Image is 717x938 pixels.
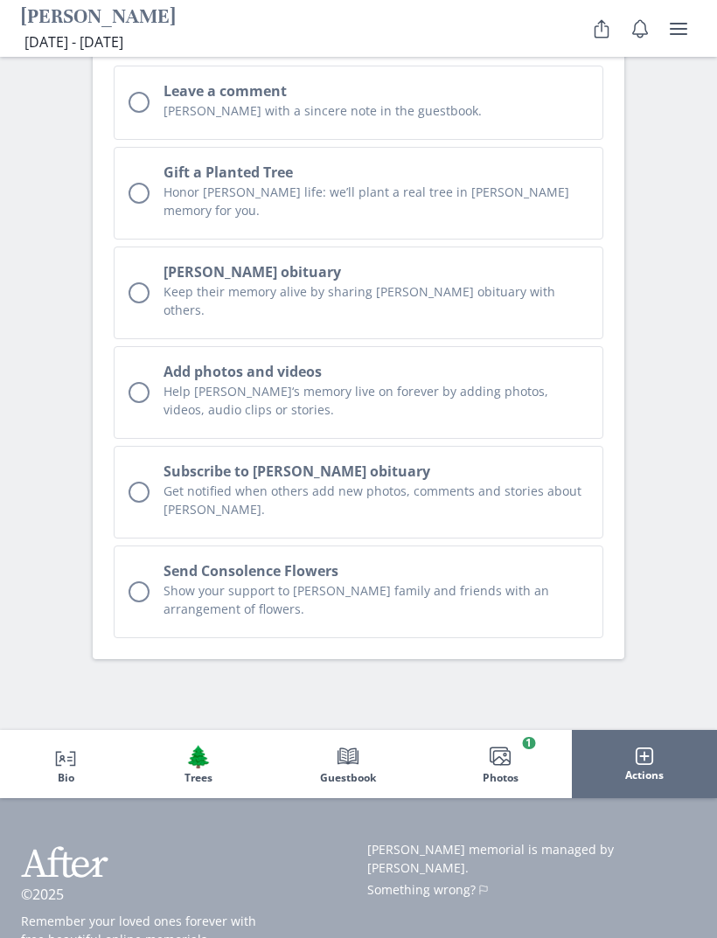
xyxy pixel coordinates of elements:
p: Show your support to [PERSON_NAME] family and friends with an arrangement of flowers. [164,581,588,618]
button: Add photos and videosHelp [PERSON_NAME]‘s memory live on forever by adding photos, videos, audio ... [114,346,603,439]
ul: Memorial actions checklist [114,66,603,638]
div: Unchecked circle [129,581,150,602]
span: Guestbook [320,772,376,784]
button: Actions [572,730,717,798]
a: Send Consolence FlowersShow your support to [PERSON_NAME] family and friends with an arrangement ... [114,545,603,638]
h2: Gift a Planted Tree [164,162,588,183]
button: [PERSON_NAME] obituaryKeep their memory alive by sharing [PERSON_NAME] obituary with others. [114,247,603,339]
h2: Add photos and videos [164,361,588,382]
span: Actions [625,769,664,782]
p: Keep their memory alive by sharing [PERSON_NAME] obituary with others. [164,282,588,319]
p: Honor [PERSON_NAME] life: we’ll plant a real tree in [PERSON_NAME] memory for you. [164,183,588,219]
p: [PERSON_NAME] with a sincere note in the guestbook. [164,101,588,120]
span: [PERSON_NAME] memorial is managed by [PERSON_NAME]. [367,841,614,876]
button: Trees [131,730,266,798]
a: Something wrong? [367,880,696,899]
h2: Send Consolence Flowers [164,560,588,581]
div: Unchecked circle [129,282,150,303]
h1: [PERSON_NAME] [21,4,176,31]
span: [DATE] - [DATE] [24,32,123,52]
div: Unchecked circle [129,183,150,204]
button: Leave a comment[PERSON_NAME] with a sincere note in the guestbook. [114,66,603,140]
p: Help [PERSON_NAME]‘s memory live on forever by adding photos, videos, audio clips or stories. [164,382,588,419]
button: Gift a Planted TreeHonor [PERSON_NAME] life: we’ll plant a real tree in [PERSON_NAME] memory for ... [114,147,603,240]
h2: Leave a comment [164,80,588,101]
button: Guestbook [266,730,428,798]
span: Tree [185,744,212,769]
button: Photos [429,730,572,798]
button: Notifications [623,11,658,46]
span: Photos [483,772,519,784]
button: Subscribe to [PERSON_NAME] obituaryGet notified when others add new photos, comments and stories ... [114,446,603,538]
p: ©2025 [21,884,64,905]
h2: Subscribe to [PERSON_NAME] obituary [164,461,588,482]
p: Get notified when others add new photos, comments and stories about [PERSON_NAME]. [164,482,588,518]
span: Trees [184,772,212,784]
span: 1 [522,737,535,749]
span: Bio [58,772,74,784]
div: Unchecked circle [129,482,150,503]
div: Unchecked circle [129,92,150,113]
button: Share Obituary [584,11,619,46]
div: Unchecked circle [129,382,150,403]
button: user menu [661,11,696,46]
h2: [PERSON_NAME] obituary [164,261,588,282]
